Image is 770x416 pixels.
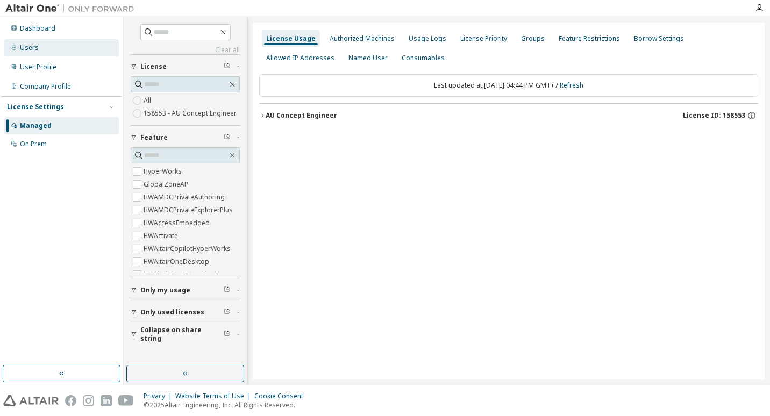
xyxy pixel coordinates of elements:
[65,395,76,406] img: facebook.svg
[131,46,240,54] a: Clear all
[101,395,112,406] img: linkedin.svg
[140,62,167,71] span: License
[224,308,230,317] span: Clear filter
[521,34,545,43] div: Groups
[224,133,230,142] span: Clear filter
[20,82,71,91] div: Company Profile
[559,34,620,43] div: Feature Restrictions
[20,63,56,71] div: User Profile
[20,121,52,130] div: Managed
[259,74,758,97] div: Last updated at: [DATE] 04:44 PM GMT+7
[144,217,212,229] label: HWAccessEmbedded
[144,400,310,410] p: © 2025 Altair Engineering, Inc. All Rights Reserved.
[131,278,240,302] button: Only my usage
[144,392,175,400] div: Privacy
[266,54,334,62] div: Allowed IP Addresses
[144,229,180,242] label: HWActivate
[131,300,240,324] button: Only used licenses
[144,178,190,191] label: GlobalZoneAP
[140,286,190,295] span: Only my usage
[20,24,55,33] div: Dashboard
[330,34,395,43] div: Authorized Machines
[131,126,240,149] button: Feature
[254,392,310,400] div: Cookie Consent
[144,107,239,120] label: 158553 - AU Concept Engineer
[131,55,240,78] button: License
[3,395,59,406] img: altair_logo.svg
[634,34,684,43] div: Borrow Settings
[140,133,168,142] span: Feature
[144,255,211,268] label: HWAltairOneDesktop
[144,165,184,178] label: HyperWorks
[175,392,254,400] div: Website Terms of Use
[259,104,758,127] button: AU Concept EngineerLicense ID: 158553
[7,103,64,111] div: License Settings
[224,62,230,71] span: Clear filter
[140,326,224,343] span: Collapse on share string
[140,308,204,317] span: Only used licenses
[224,286,230,295] span: Clear filter
[348,54,388,62] div: Named User
[83,395,94,406] img: instagram.svg
[402,54,445,62] div: Consumables
[224,330,230,339] span: Clear filter
[409,34,446,43] div: Usage Logs
[118,395,134,406] img: youtube.svg
[683,111,745,120] span: License ID: 158553
[144,94,153,107] label: All
[20,140,47,148] div: On Prem
[144,268,232,281] label: HWAltairOneEnterpriseUser
[5,3,140,14] img: Altair One
[144,191,227,204] label: HWAMDCPrivateAuthoring
[266,34,316,43] div: License Usage
[460,34,507,43] div: License Priority
[560,81,583,90] a: Refresh
[20,44,39,52] div: Users
[131,322,240,346] button: Collapse on share string
[144,204,235,217] label: HWAMDCPrivateExplorerPlus
[144,242,233,255] label: HWAltairCopilotHyperWorks
[266,111,337,120] div: AU Concept Engineer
